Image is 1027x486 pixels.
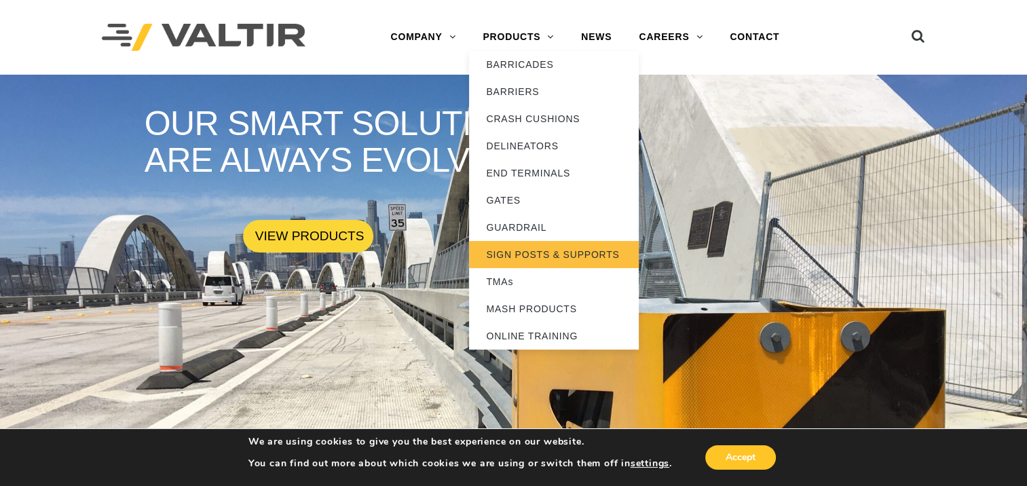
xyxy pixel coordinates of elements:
a: GATES [469,187,639,214]
a: NEWS [567,24,625,51]
button: settings [631,457,669,470]
a: GUARDRAIL [469,214,639,241]
img: Valtir [102,24,305,52]
a: BARRIERS [469,78,639,105]
p: We are using cookies to give you the best experience on our website. [248,436,672,448]
a: PRODUCTS [469,24,567,51]
a: COMPANY [377,24,469,51]
a: CAREERS [625,24,716,51]
a: ONLINE TRAINING [469,322,639,350]
a: END TERMINALS [469,160,639,187]
a: CONTACT [716,24,793,51]
a: BARRICADES [469,51,639,78]
p: You can find out more about which cookies we are using or switch them off in . [248,457,672,470]
a: VIEW PRODUCTS [243,220,373,253]
a: MASH PRODUCTS [469,295,639,322]
button: Accept [705,445,776,470]
a: CRASH CUSHIONS [469,105,639,132]
a: DELINEATORS [469,132,639,160]
a: SIGN POSTS & SUPPORTS [469,241,639,268]
rs-layer: OUR SMART SOLUTIONS ARE ALWAYS EVOLVING. [145,105,584,179]
a: TMAs [469,268,639,295]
